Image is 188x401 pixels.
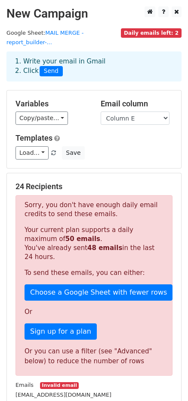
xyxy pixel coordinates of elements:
[15,182,173,191] h5: 24 Recipients
[121,30,182,36] a: Daily emails left: 2
[15,382,34,388] small: Emails
[25,201,163,219] p: Sorry, you don't have enough daily email credits to send these emails.
[15,146,49,160] a: Load...
[65,235,100,243] strong: 50 emails
[15,112,68,125] a: Copy/paste...
[9,57,179,76] div: 1. Write your email in Gmail 2. Click
[62,146,84,160] button: Save
[25,347,163,366] div: Or you can use a filter (see "Advanced" below) to reduce the number of rows
[25,268,163,277] p: To send these emails, you can either:
[6,30,83,46] small: Google Sheet:
[145,360,188,401] iframe: Chat Widget
[25,284,173,301] a: Choose a Google Sheet with fewer rows
[25,226,163,262] p: Your current plan supports a daily maximum of . You've already sent in the last 24 hours.
[121,28,182,38] span: Daily emails left: 2
[15,133,52,142] a: Templates
[40,382,79,389] small: Invalid email
[25,323,97,340] a: Sign up for a plan
[101,99,173,109] h5: Email column
[87,244,122,252] strong: 48 emails
[40,66,63,76] span: Send
[6,30,83,46] a: MAIL MERGE -report_builder-...
[25,308,163,317] p: Or
[15,99,88,109] h5: Variables
[6,6,182,21] h2: New Campaign
[15,392,111,398] small: [EMAIL_ADDRESS][DOMAIN_NAME]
